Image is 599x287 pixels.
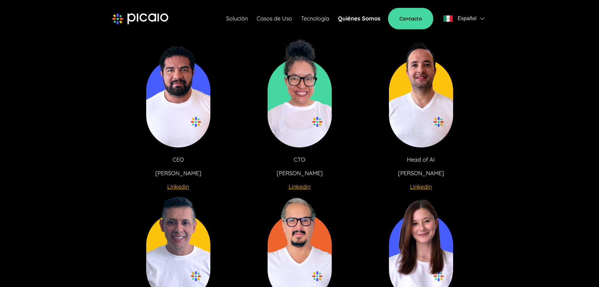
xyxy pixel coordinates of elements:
[410,182,432,191] a: Linkedin
[226,14,248,23] a: Solución
[301,14,329,23] a: Tecnología
[112,13,168,25] img: picaio-logo
[167,182,189,191] a: Linkedin
[398,169,444,178] p: [PERSON_NAME]
[458,14,476,23] span: Español
[155,169,201,178] p: [PERSON_NAME]
[443,15,453,22] img: flag
[289,183,310,190] u: Linkedin
[338,14,380,23] a: Quiénes Somos
[294,155,305,164] p: CTO
[441,12,487,25] button: flagEspañolflag
[388,8,433,29] a: Contacto
[389,37,453,147] img: image
[173,155,184,164] p: CEO
[167,183,189,190] u: Linkedin
[277,169,323,178] p: [PERSON_NAME]
[407,155,435,164] p: Head of AI
[268,37,332,147] img: image
[146,37,210,147] img: image
[289,182,310,191] a: Linkedin
[410,183,432,190] u: Linkedin
[480,17,485,20] img: flag
[257,14,292,23] a: Casos de Uso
